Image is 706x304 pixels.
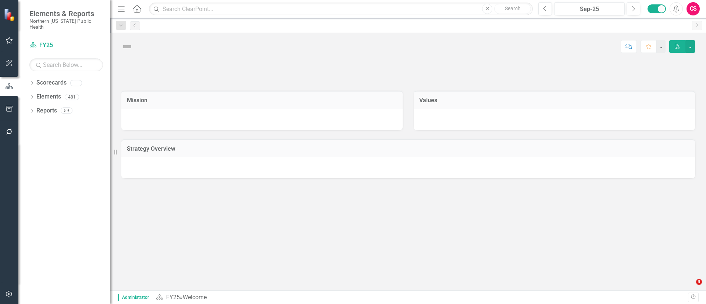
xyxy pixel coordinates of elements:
span: 3 [696,279,702,285]
div: Sep-25 [557,5,622,14]
h3: Strategy Overview [127,146,689,152]
img: ClearPoint Strategy [4,8,17,21]
div: 59 [61,108,72,114]
div: 481 [65,94,79,100]
a: FY25 [166,294,180,301]
a: FY25 [29,41,103,50]
span: Search [505,6,521,11]
a: Reports [36,107,57,115]
iframe: Intercom live chat [681,279,699,297]
input: Search Below... [29,58,103,71]
input: Search ClearPoint... [149,3,533,15]
div: Welcome [183,294,207,301]
h3: Values [419,97,689,104]
button: Search [494,4,531,14]
img: Not Defined [121,41,133,53]
a: Scorecards [36,79,67,87]
span: Administrator [118,294,152,301]
button: CS [687,2,700,15]
span: Elements & Reports [29,9,103,18]
a: Elements [36,93,61,101]
div: » [156,293,688,302]
h3: Mission [127,97,397,104]
button: Sep-25 [554,2,625,15]
small: Northern [US_STATE] Public Health [29,18,103,30]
